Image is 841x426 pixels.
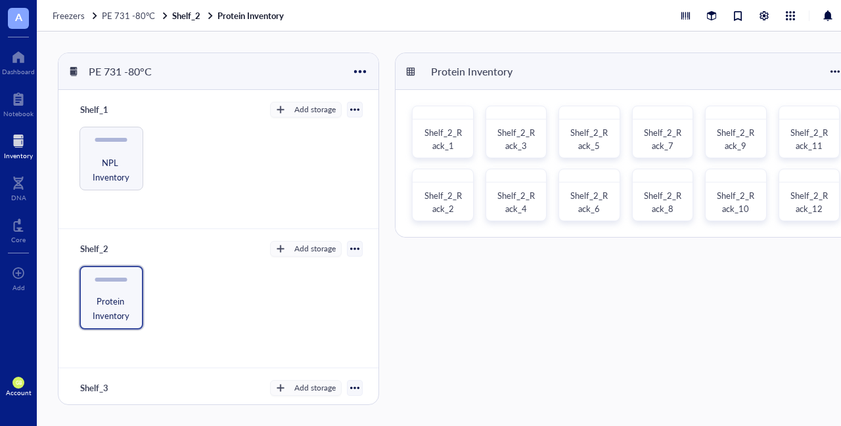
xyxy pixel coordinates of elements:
span: NPL Inventory [85,156,137,184]
a: Inventory [4,131,33,160]
span: PE 731 -80°C [102,9,155,22]
span: Shelf_2_Rack_11 [790,126,828,152]
button: Add storage [270,241,342,257]
span: Shelf_2_Rack_4 [497,189,535,215]
span: Shelf_2_Rack_1 [424,126,462,152]
div: Protein Inventory [425,60,518,83]
span: Shelf_2_Rack_10 [717,189,754,215]
span: Shelf_2_Rack_9 [717,126,754,152]
div: Add storage [294,382,336,394]
div: Shelf_3 [74,379,153,397]
a: PE 731 -80°C [102,10,170,22]
span: A [15,9,22,25]
span: Shelf_2_Rack_2 [424,189,462,215]
a: Notebook [3,89,34,117]
div: Dashboard [2,68,35,75]
span: Freezers [53,9,85,22]
div: Notebook [3,110,34,117]
a: Freezers [53,10,99,22]
div: Shelf_2 [74,240,153,258]
div: Add [12,284,25,291]
button: Add storage [270,102,342,117]
div: DNA [11,194,26,202]
span: Shelf_2_Rack_6 [570,189,608,215]
span: Shelf_2_Rack_3 [497,126,535,152]
div: Add storage [294,243,336,255]
a: Core [11,215,26,244]
span: GB [15,380,21,386]
span: Shelf_2_Rack_12 [790,189,828,215]
a: Shelf_2Protein Inventory [172,10,286,22]
span: Shelf_2_Rack_7 [644,126,681,152]
div: Account [6,389,32,396]
div: Shelf_1 [74,100,153,119]
span: Shelf_2_Rack_5 [570,126,608,152]
div: PE 731 -80°C [83,60,162,83]
a: Dashboard [2,47,35,75]
span: Shelf_2_Rack_8 [644,189,681,215]
a: DNA [11,173,26,202]
span: Protein Inventory [86,294,137,323]
div: Inventory [4,152,33,160]
button: Add storage [270,380,342,396]
div: Add storage [294,104,336,116]
div: Core [11,236,26,244]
